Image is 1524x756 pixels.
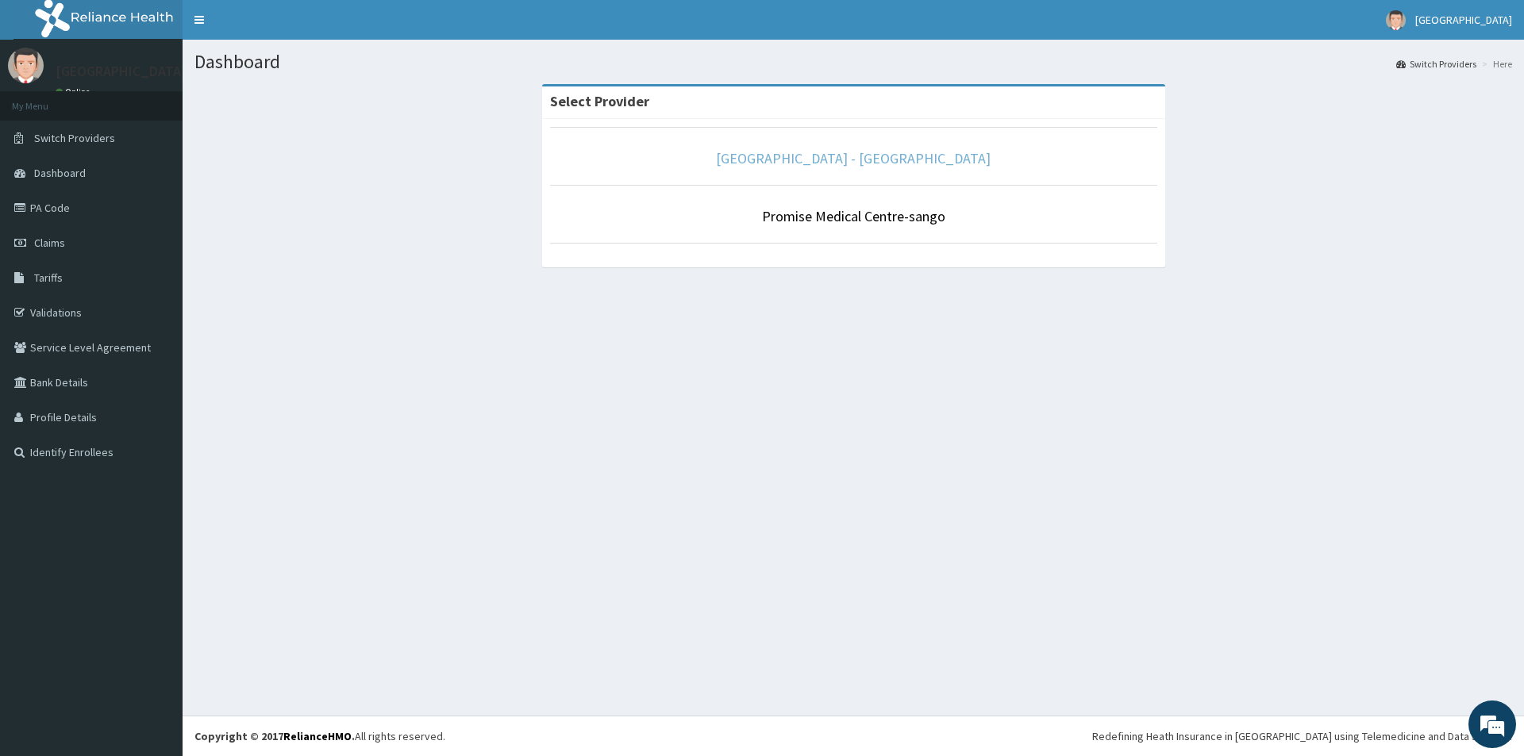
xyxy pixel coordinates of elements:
[1415,13,1512,27] span: [GEOGRAPHIC_DATA]
[56,64,187,79] p: [GEOGRAPHIC_DATA]
[762,207,945,225] a: Promise Medical Centre-sango
[194,52,1512,72] h1: Dashboard
[183,716,1524,756] footer: All rights reserved.
[56,86,94,98] a: Online
[34,271,63,285] span: Tariffs
[34,236,65,250] span: Claims
[194,729,355,743] strong: Copyright © 2017 .
[716,149,991,167] a: [GEOGRAPHIC_DATA] - [GEOGRAPHIC_DATA]
[34,166,86,180] span: Dashboard
[1396,57,1476,71] a: Switch Providers
[283,729,352,743] a: RelianceHMO
[1386,10,1406,30] img: User Image
[34,131,115,145] span: Switch Providers
[550,92,649,110] strong: Select Provider
[1092,728,1512,744] div: Redefining Heath Insurance in [GEOGRAPHIC_DATA] using Telemedicine and Data Science!
[8,48,44,83] img: User Image
[1478,57,1512,71] li: Here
